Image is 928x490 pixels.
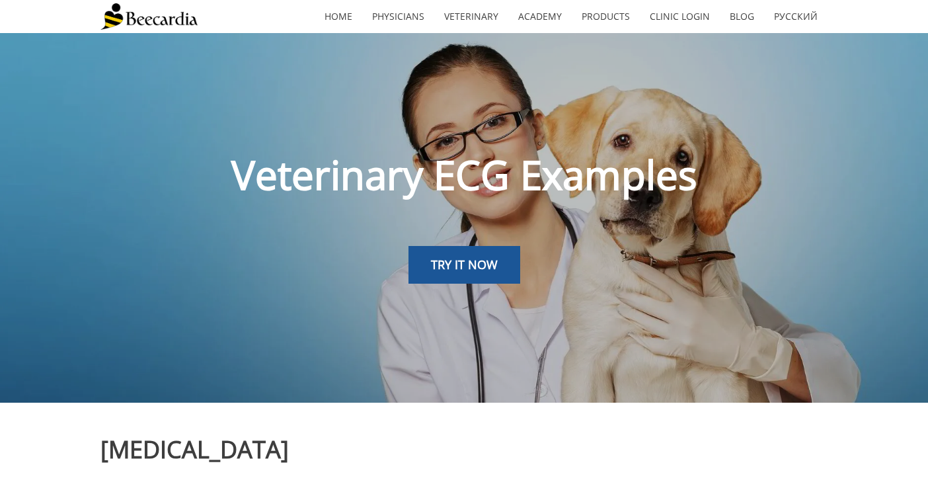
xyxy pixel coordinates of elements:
span: TRY IT NOW [431,257,498,272]
a: Products [572,1,640,32]
a: TRY IT NOW [408,246,520,284]
img: Beecardia [100,3,198,30]
span: [MEDICAL_DATA] [100,433,289,466]
a: Academy [508,1,572,32]
a: home [315,1,362,32]
a: Clinic Login [640,1,720,32]
a: Blog [720,1,764,32]
a: Veterinary [434,1,508,32]
a: Русский [764,1,828,32]
a: Physicians [362,1,434,32]
span: Veterinary ECG Examples [231,147,697,202]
